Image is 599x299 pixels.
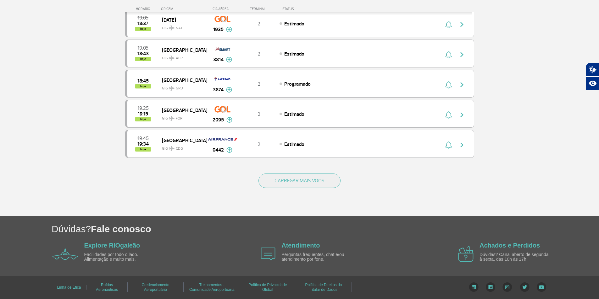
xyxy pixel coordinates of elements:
span: Estimado [284,51,304,57]
span: [GEOGRAPHIC_DATA] [162,136,202,144]
img: sino-painel-voo.svg [445,21,452,28]
img: seta-direita-painel-voo.svg [458,141,466,149]
span: [DATE] [162,16,202,24]
a: Política de Direitos do Titular de Dados [305,280,342,294]
span: hoje [135,147,151,152]
span: Estimado [284,21,304,27]
span: hoje [135,27,151,31]
a: Treinamentos - Comunidade Aeroportuária [189,280,234,294]
img: destiny_airplane.svg [169,86,175,91]
span: AEP [176,56,183,61]
span: hoje [135,57,151,61]
img: mais-info-painel-voo.svg [226,57,232,62]
span: 2095 [213,116,224,124]
span: hoje [135,117,151,121]
span: 2025-09-30 19:25:00 [137,106,149,110]
span: 2025-09-30 18:37:00 [137,21,148,26]
span: GIG [162,52,202,61]
img: Facebook [486,282,495,292]
span: 2025-09-30 19:05:00 [137,16,148,20]
a: Explore RIOgaleão [84,242,140,249]
img: mais-info-painel-voo.svg [226,147,232,153]
p: Perguntas frequentes, chat e/ou atendimento por fone. [281,252,354,262]
span: Estimado [284,111,304,117]
img: destiny_airplane.svg [169,56,175,61]
div: CIA AÉREA [207,7,238,11]
a: Atendimento [281,242,320,249]
span: CDG [176,146,183,152]
img: destiny_airplane.svg [169,25,175,30]
span: 2025-09-30 19:15:00 [138,112,148,116]
span: [GEOGRAPHIC_DATA] [162,46,202,54]
span: 2025-09-30 19:05:00 [137,46,148,50]
span: 2025-09-30 19:45:00 [137,136,149,141]
span: Programado [284,81,311,87]
a: Achados e Perdidos [480,242,540,249]
span: GIG [162,82,202,91]
button: Abrir recursos assistivos. [586,77,599,90]
img: seta-direita-painel-voo.svg [458,21,466,28]
img: LinkedIn [469,282,479,292]
div: HORÁRIO [127,7,161,11]
span: GRU [176,86,183,91]
img: mais-info-painel-voo.svg [226,27,232,32]
img: mais-info-painel-voo.svg [226,87,232,93]
h1: Dúvidas? [52,222,599,235]
span: 1935 [213,26,224,33]
img: YouTube [537,282,546,292]
span: Fale conosco [91,224,151,234]
span: 2025-09-30 18:45:00 [137,79,149,83]
div: STATUS [279,7,330,11]
img: sino-painel-voo.svg [445,111,452,119]
div: ORIGEM [161,7,207,11]
img: Instagram [502,282,512,292]
p: Facilidades por todo o lado. Alimentação e muito mais. [84,252,157,262]
span: NAT [176,25,183,31]
span: 3874 [213,86,224,93]
img: sino-painel-voo.svg [445,51,452,58]
span: 2 [258,111,260,117]
img: destiny_airplane.svg [169,116,175,121]
a: Linha de Ética [57,283,81,292]
button: CARREGAR MAIS VOOS [258,174,341,188]
p: Dúvidas? Canal aberto de segunda à sexta, das 10h às 17h. [480,252,552,262]
img: destiny_airplane.svg [169,146,175,151]
img: seta-direita-painel-voo.svg [458,51,466,58]
span: 2 [258,141,260,147]
span: 0442 [213,146,224,154]
button: Abrir tradutor de língua de sinais. [586,63,599,77]
span: 2 [258,81,260,87]
span: 3814 [213,56,224,63]
span: [GEOGRAPHIC_DATA] [162,106,202,114]
img: sino-painel-voo.svg [445,141,452,149]
span: 2025-09-30 19:34:00 [137,142,149,146]
span: 2025-09-30 18:43:00 [137,51,149,56]
a: Credenciamento Aeroportuário [141,280,169,294]
span: 2 [258,21,260,27]
span: hoje [135,84,151,88]
div: Plugin de acessibilidade da Hand Talk. [586,63,599,90]
span: GIG [162,22,202,31]
a: Ruídos Aeronáuticos [96,280,118,294]
span: FOR [176,116,182,121]
img: seta-direita-painel-voo.svg [458,111,466,119]
img: airplane icon [458,246,474,262]
a: Política de Privacidade Global [248,280,287,294]
span: [GEOGRAPHIC_DATA] [162,76,202,84]
img: sino-painel-voo.svg [445,81,452,88]
img: Twitter [520,282,530,292]
span: 2 [258,51,260,57]
span: GIG [162,142,202,152]
span: Estimado [284,141,304,147]
img: airplane icon [53,248,78,260]
span: GIG [162,112,202,121]
div: TERMINAL [238,7,279,11]
img: seta-direita-painel-voo.svg [458,81,466,88]
img: airplane icon [261,248,275,260]
img: mais-info-painel-voo.svg [226,117,232,123]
